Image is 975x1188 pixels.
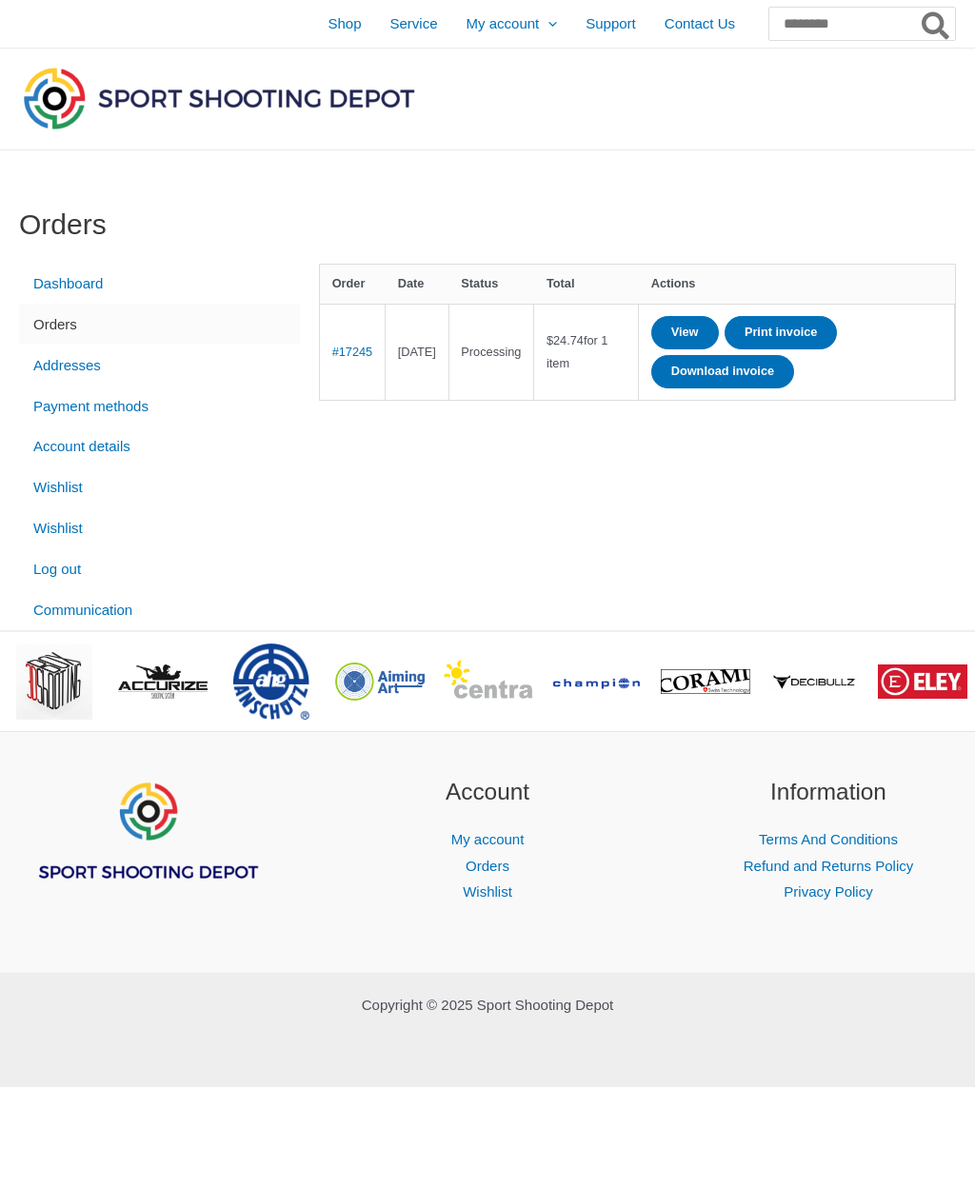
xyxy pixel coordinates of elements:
a: Dashboard [19,264,300,305]
a: Orders [466,858,509,874]
a: Account details [19,426,300,467]
a: Wishlist [463,883,512,900]
a: Download invoice order number 17245 [651,355,794,388]
a: Print invoice order number 17245 [725,316,838,349]
span: Status [461,276,498,290]
a: Addresses [19,345,300,386]
span: $ [547,333,553,347]
a: Log out [19,548,300,589]
span: Actions [651,276,696,290]
a: Terms And Conditions [759,831,898,847]
span: Total [547,276,575,290]
button: Search [918,8,955,40]
a: Orders [19,304,300,345]
h2: Account [341,775,634,810]
img: Sport Shooting Depot [19,63,419,133]
span: Date [398,276,425,290]
aside: Footer Widget 3 [682,775,975,905]
a: Wishlist [19,508,300,549]
nav: Information [682,826,975,906]
aside: Footer Widget 2 [341,775,634,905]
a: Refund and Returns Policy [744,858,913,874]
a: Communication [19,589,300,630]
a: Privacy Policy [784,883,872,900]
a: View order number 17245 [332,345,373,359]
td: Processing [449,304,535,400]
h1: Orders [19,208,956,242]
nav: Account [341,826,634,906]
a: My account [451,831,525,847]
span: 24.74 [547,333,584,347]
h2: Information [682,775,975,810]
a: Payment methods [19,386,300,426]
nav: Account pages [19,264,300,631]
span: Order [332,276,366,290]
a: Wishlist [19,467,300,508]
a: View order 17245 [651,316,719,349]
td: for 1 item [534,304,639,400]
img: brand logo [878,664,967,700]
time: [DATE] [398,345,436,359]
